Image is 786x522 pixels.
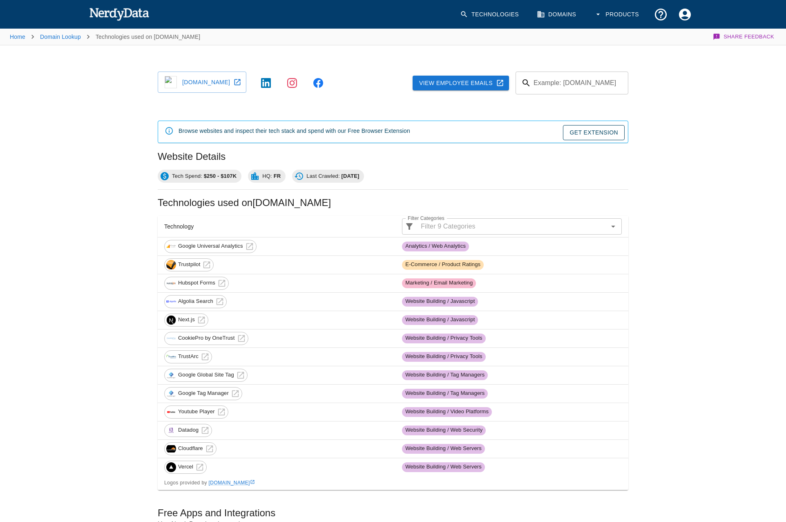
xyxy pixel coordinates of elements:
a: Domains [532,2,583,27]
a: Cloudflare [164,442,217,455]
span: Website Building / Javascript [402,316,478,324]
b: $250 - $107K [204,173,237,179]
span: Website Building / Web Servers [402,445,485,453]
span: Website Building / Video Platforms [402,408,492,416]
span: E-Commerce / Product Ratings [402,261,484,269]
a: Get Extension [563,125,625,140]
span: Datadog [174,426,203,434]
span: CookiePro by OneTrust [174,334,239,342]
span: Cloudflare [174,445,208,453]
span: Next.js [174,316,199,324]
button: Products [589,2,645,27]
input: Filter 9 Categories [418,221,606,232]
a: Google Tag Manager [164,387,242,400]
a: Youtube Player [164,406,228,419]
img: metagenics.fr icon [165,76,177,88]
span: TrustArc [174,353,203,361]
span: Hubspot Forms [174,279,220,287]
span: Logos provided by [164,480,255,486]
h2: Technologies used on [DOMAIN_NAME] [158,196,628,209]
b: FR [274,173,281,179]
span: Youtube Player [174,408,219,416]
button: Support and Documentation [649,2,673,27]
b: [DATE] [341,173,359,179]
a: CookiePro by OneTrust [164,332,248,345]
img: NerdyData.com [89,6,149,22]
span: HQ: [257,172,286,180]
a: Domain Lookup [40,34,81,40]
span: Google Universal Analytics [174,242,248,250]
div: Browse websites and inspect their tech stack and spend with our Free Browser Extension [179,123,410,140]
span: Website Building / Web Security [402,426,486,434]
nav: breadcrumb [10,29,200,45]
a: Home [10,34,25,40]
span: Website Building / Javascript [402,298,478,305]
span: Analytics / Web Analytics [402,242,469,250]
a: Google Global Site Tag [164,369,248,382]
a: Trustpilot [164,258,214,271]
a: Algolia Search [164,295,227,308]
label: Filter Categories [408,215,444,222]
span: Vercel [174,463,198,471]
span: Marketing / Email Marketing [402,279,476,287]
a: Datadog [164,424,212,437]
a: https://instagram.com/metagenics_france [279,75,305,91]
a: https://facebook.com/metagenicsfrance [305,75,331,91]
span: Website Building / Privacy Tools [402,334,486,342]
span: Website Building / Tag Managers [402,371,488,379]
a: [DOMAIN_NAME] [209,480,255,486]
span: Trustpilot [174,261,205,269]
span: Google Tag Manager [174,390,233,397]
a: https://linkedin.com/company/metagenics-france [253,75,279,91]
span: Website Building / Privacy Tools [402,353,486,361]
span: Website Building / Web Servers [402,463,485,471]
a: Technologies [455,2,525,27]
span: Tech Spend: [167,172,241,180]
button: Account Settings [673,2,697,27]
p: Technologies used on [DOMAIN_NAME] [96,33,200,41]
a: Next.js [164,314,208,327]
span: Last Crawled: [301,172,364,180]
button: Share Feedback [712,29,776,45]
button: Open [607,221,619,232]
a: Vercel [164,461,207,474]
a: metagenics.fr icon[DOMAIN_NAME] [158,72,246,93]
span: Website Building / Tag Managers [402,390,488,397]
a: Google Universal Analytics [164,240,257,253]
th: Technology [158,216,395,237]
a: TrustArc [164,350,212,363]
a: Hubspot Forms [164,277,229,290]
h5: Free Apps and Integrations [158,506,628,520]
h2: Website Details [158,150,628,163]
span: Google Global Site Tag [174,371,239,379]
a: View Employee Emails [413,76,509,91]
span: Algolia Search [174,298,218,305]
